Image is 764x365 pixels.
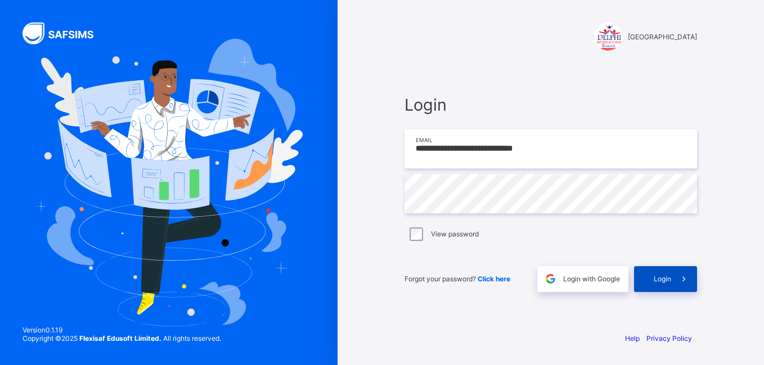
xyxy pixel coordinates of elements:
img: Hero Image [35,39,303,326]
span: Forgot your password? [405,275,510,283]
label: View password [431,230,479,238]
span: Version 0.1.19 [23,326,221,334]
span: Login [405,95,697,115]
a: Click here [478,275,510,283]
a: Privacy Policy [646,334,692,343]
span: Copyright © 2025 All rights reserved. [23,334,221,343]
strong: Flexisaf Edusoft Limited. [79,334,161,343]
span: Login with Google [563,275,620,283]
a: Help [625,334,640,343]
span: Login [654,275,671,283]
img: SAFSIMS Logo [23,22,107,44]
span: [GEOGRAPHIC_DATA] [628,33,697,41]
img: google.396cfc9801f0270233282035f929180a.svg [544,272,557,285]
